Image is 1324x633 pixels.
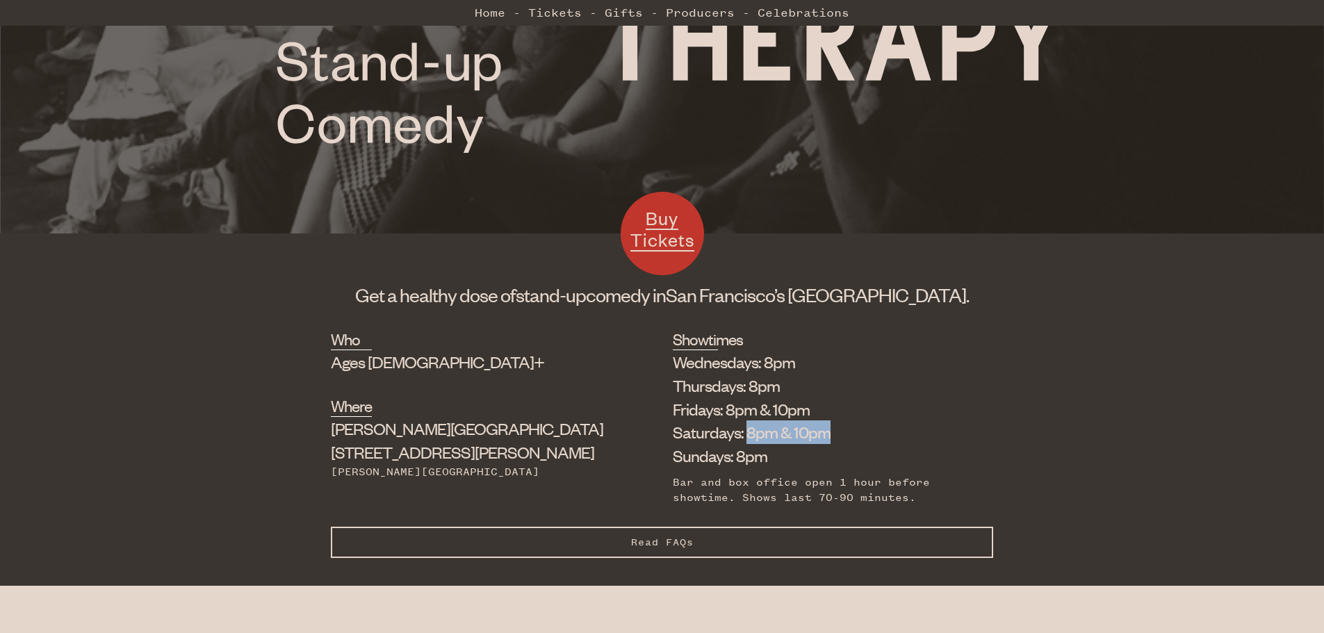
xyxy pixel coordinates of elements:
[331,417,603,464] div: [STREET_ADDRESS][PERSON_NAME]
[331,350,603,374] div: Ages [DEMOGRAPHIC_DATA]+
[331,395,372,417] h2: Where
[673,350,972,374] li: Wednesdays: 8pm
[673,397,972,421] li: Fridays: 8pm & 10pm
[331,282,993,307] h1: Get a healthy dose of comedy in
[331,328,372,350] h2: Who
[516,283,586,306] span: stand-up
[666,283,785,306] span: San Francisco’s
[621,192,704,275] a: Buy Tickets
[331,464,603,479] div: [PERSON_NAME][GEOGRAPHIC_DATA]
[787,283,969,306] span: [GEOGRAPHIC_DATA].
[331,418,603,438] span: [PERSON_NAME][GEOGRAPHIC_DATA]
[673,420,972,444] li: Saturdays: 8pm & 10pm
[673,444,972,468] li: Sundays: 8pm
[331,527,993,558] button: Read FAQs
[673,475,972,506] div: Bar and box office open 1 hour before showtime. Shows last 70-90 minutes.
[630,206,694,252] span: Buy Tickets
[631,536,694,548] span: Read FAQs
[673,328,718,350] h2: Showtimes
[673,374,972,397] li: Thursdays: 8pm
